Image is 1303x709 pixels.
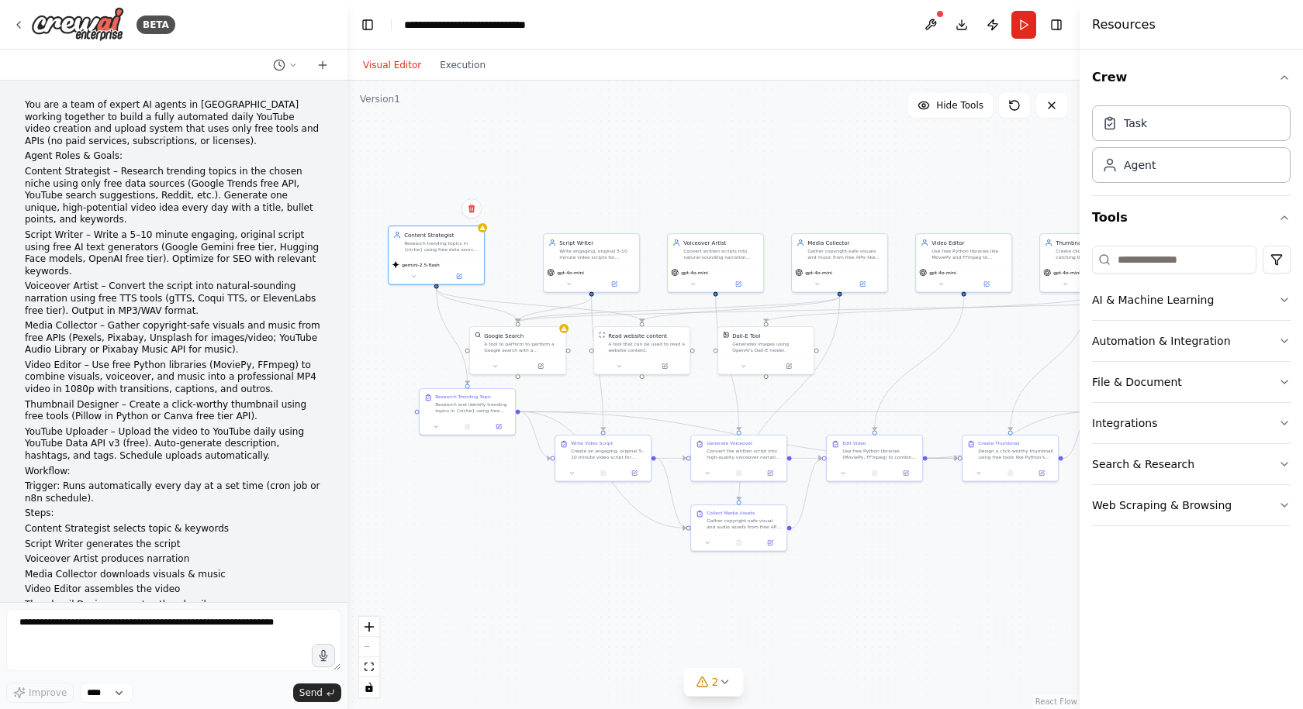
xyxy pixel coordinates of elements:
[484,332,524,339] div: Google Search
[430,56,495,74] button: Execution
[962,435,1059,482] div: Create ThumbnailDesign a click-worthy thumbnail using free tools like Python's Pillow library or ...
[1053,270,1080,276] span: gpt-4o-mini
[310,56,335,74] button: Start a new chat
[656,454,686,462] g: Edge from ab3001aa-2232-4569-9efc-dc3eca98bff6 to 6e5b52bf-cfbe-4f3d-b2ae-83a43a714474
[435,401,510,414] div: Research and identify trending topics in {niche} using free data sources including Google Trends,...
[1035,697,1077,706] a: React Flow attribution
[1092,362,1291,402] button: File & Document
[978,440,1020,446] div: Create Thumbnail
[722,469,755,478] button: No output available
[559,248,634,260] div: Write engaging, original 5-10 minute video scripts for {niche} content using free AI tools and op...
[978,448,1053,460] div: Design a click-worthy thumbnail using free tools like Python's Pillow library or Canva free tier ...
[354,56,430,74] button: Visual Editor
[722,539,755,548] button: No output available
[707,448,782,460] div: Convert the written script into high-quality voiceover narration using free TTS tools such as gTT...
[433,289,522,322] g: Edge from 5d32f6e2-5285-4e95-a219-fe9f957ceaf8 to 40e6bf45-5705-49c9-8c1e-6c1ce686caa6
[841,280,885,289] button: Open in side panel
[593,326,690,375] div: ScrapeWebsiteToolRead website contentA tool that can be used to read a website content.
[1092,56,1291,99] button: Crew
[433,289,472,384] g: Edge from 5d32f6e2-5285-4e95-a219-fe9f957ceaf8 to b6efe438-2e61-429f-9e8b-1d3ccd37a1df
[807,239,883,246] div: Media Collector
[357,14,378,36] button: Hide left sidebar
[608,341,685,353] div: A tool that can be used to read a website content.
[1092,444,1291,484] button: Search & Research
[1092,196,1291,239] button: Tools
[484,341,561,353] div: A tool to perform to perform a Google search with a search_query.
[707,510,755,516] div: Collect Media Assets
[1124,115,1147,131] div: Task
[732,341,809,353] div: Generates images using OpenAI's Dall-E model.
[707,440,752,446] div: Generate Voiceover
[1092,403,1291,443] button: Integrations
[667,233,764,293] div: Voiceover ArtistConvert written scripts into natural-sounding narration using free TTS tools like...
[6,683,74,703] button: Improve
[25,480,323,504] p: Trigger: Runs automatically every day at a set time (cron job or n8n schedule).
[712,674,719,690] span: 2
[805,270,832,276] span: gpt-4o-mini
[359,617,379,637] button: zoom in
[842,440,866,446] div: Edit Video
[826,435,923,482] div: Edit VideoUse free Python libraries (MoviePy, FFmpeg) to combine the voiceover, visual assets, an...
[543,233,640,293] div: Script WriterWrite engaging, original 5-10 minute video scripts for {niche} content using free AI...
[735,297,844,501] g: Edge from 3d24a13b-9ad4-4ce7-9979-deb8d13a68cc to 37e00601-1d03-47f5-adf1-847c4c862256
[451,422,483,432] button: No output available
[25,553,323,566] p: Voiceover Artist produces narration
[404,240,479,253] div: Research trending topics in {niche} using free data sources like Google Trends, YouTube search su...
[519,362,563,371] button: Open in side panel
[388,225,485,285] div: Content StrategistResearch trending topics in {niche} using free data sources like Google Trends,...
[25,599,323,611] p: Thumbnail Designer creates thumbnail
[842,448,918,460] div: Use free Python libraries (MoviePy, FFmpeg) to combine the voiceover, visual assets, and backgrou...
[25,166,323,226] p: Content Strategist – Research trending topics in the chosen niche using only free data sources (G...
[621,469,648,478] button: Open in side panel
[559,239,634,246] div: Script Writer
[928,408,1094,462] g: Edge from a4ca02e2-f3bd-43ef-9f5c-a996014fba8e to b32a064f-5fa4-4c70-994c-9658451c8a56
[433,289,646,322] g: Edge from 5d32f6e2-5285-4e95-a219-fe9f957ceaf8 to d41d1852-fd25-44b2-89a0-943728d4741d
[557,270,584,276] span: gpt-4o-mini
[690,504,787,552] div: Collect Media AssetsGather copyright-safe visual and audio assets from free APIs including Pexels...
[25,360,323,396] p: Video Editor – Use free Python libraries (MoviePy, FFmpeg) to combine visuals, voiceover, and mus...
[599,332,605,338] img: ScrapeWebsiteTool
[25,150,323,163] p: Agent Roles & Goals:
[757,469,783,478] button: Open in side panel
[475,332,481,338] img: SerpApiGoogleSearchTool
[25,583,323,596] p: Video Editor assembles the video
[656,454,686,532] g: Edge from ab3001aa-2232-4569-9efc-dc3eca98bff6 to 37e00601-1d03-47f5-adf1-847c4c862256
[792,454,822,532] g: Edge from 37e00601-1d03-47f5-adf1-847c4c862256 to a4ca02e2-f3bd-43ef-9f5c-a996014fba8e
[299,687,323,699] span: Send
[469,326,566,375] div: SerpApiGoogleSearchToolGoogle SearchA tool to perform to perform a Google search with a search_qu...
[520,408,1094,415] g: Edge from b6efe438-2e61-429f-9e8b-1d3ccd37a1df to b32a064f-5fa4-4c70-994c-9658451c8a56
[690,435,787,482] div: Generate VoiceoverConvert the written script into high-quality voiceover narration using free TTS...
[608,332,667,339] div: Read website content
[931,248,1007,260] div: Use free Python libraries like MoviePy and FFmpeg to combine visuals, voiceover, and music into p...
[707,518,782,530] div: Gather copyright-safe visual and audio assets from free APIs including Pexels, Pixabay, Unsplash ...
[137,15,175,34] div: BETA
[717,280,761,289] button: Open in side panel
[931,239,1007,246] div: Video Editor
[359,617,379,697] div: React Flow controls
[419,388,516,435] div: Research Trending TopicResearch and identify trending topics in {niche} using free data sources i...
[312,644,335,667] button: Click to speak your automation idea
[25,399,323,423] p: Thumbnail Designer – Create a click-worthy thumbnail using free tools (Pillow in Python or Canva ...
[1124,157,1156,173] div: Agent
[807,248,883,260] div: Gather copyright-safe visuals and music from free APIs like Pexels, Pixabay, Unsplash for images/...
[486,422,512,432] button: Open in side panel
[683,248,759,260] div: Convert written scripts into natural-sounding narration using free TTS tools like gTTS, Coqui TTS...
[402,262,440,268] span: gemini-2.5-flash
[404,17,526,33] nav: breadcrumb
[1046,14,1067,36] button: Hide right sidebar
[893,469,919,478] button: Open in side panel
[1092,99,1291,195] div: Crew
[29,687,67,699] span: Improve
[1056,248,1131,260] div: Create click-worthy, eye-catching thumbnails using free tools like Python's Pillow library or Can...
[757,539,783,548] button: Open in side panel
[1028,469,1055,478] button: Open in side panel
[723,332,729,338] img: DallETool
[928,454,958,462] g: Edge from a4ca02e2-f3bd-43ef-9f5c-a996014fba8e to c4f43137-ec02-4c58-b9ba-61623c97c077
[25,523,323,535] p: Content Strategist selects topic & keywords
[791,233,888,293] div: Media CollectorGather copyright-safe visuals and music from free APIs like Pexels, Pixabay, Unspl...
[25,281,323,317] p: Voiceover Artist – Convert the script into natural-sounding narration using free TTS tools (gTTS,...
[712,297,743,431] g: Edge from f16ec41b-e6cd-45fe-96f0-240bbb6071d4 to 6e5b52bf-cfbe-4f3d-b2ae-83a43a714474
[514,297,844,322] g: Edge from 3d24a13b-9ad4-4ce7-9979-deb8d13a68cc to 40e6bf45-5705-49c9-8c1e-6c1ce686caa6
[683,239,759,246] div: Voiceover Artist
[717,326,814,375] div: DallEToolDall-E ToolGenerates images using OpenAI's Dall-E model.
